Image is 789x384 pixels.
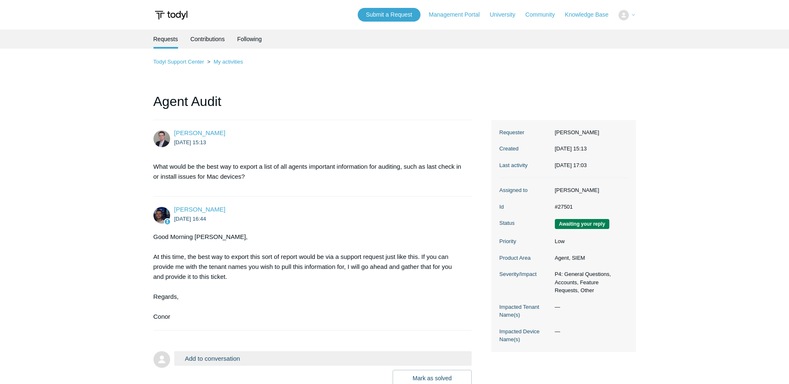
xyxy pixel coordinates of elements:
[153,7,189,23] img: Todyl Support Center Help Center home page
[174,216,206,222] time: 2025-08-18T16:44:49Z
[500,145,551,153] dt: Created
[555,162,587,168] time: 2025-08-20T17:03:01+00:00
[174,129,225,136] a: [PERSON_NAME]
[500,128,551,137] dt: Requester
[153,59,204,65] a: Todyl Support Center
[565,10,617,19] a: Knowledge Base
[190,30,225,49] a: Contributions
[153,59,206,65] li: Todyl Support Center
[174,351,472,366] button: Add to conversation
[500,254,551,262] dt: Product Area
[500,186,551,194] dt: Assigned to
[551,303,628,311] dd: —
[500,237,551,246] dt: Priority
[358,8,420,22] a: Submit a Request
[153,30,178,49] li: Requests
[525,10,563,19] a: Community
[153,162,464,182] p: What would be the best way to export a list of all agents important information for auditing, suc...
[153,232,464,322] div: Good Morning [PERSON_NAME], At this time, the best way to export this sort of report would be via...
[551,128,628,137] dd: [PERSON_NAME]
[174,129,225,136] span: Thomas Webb
[174,139,206,145] time: 2025-08-18T15:13:31Z
[551,237,628,246] dd: Low
[500,327,551,344] dt: Impacted Device Name(s)
[500,203,551,211] dt: Id
[500,161,551,170] dt: Last activity
[490,10,523,19] a: University
[237,30,262,49] a: Following
[205,59,243,65] li: My activities
[555,145,587,152] time: 2025-08-18T15:13:31+00:00
[551,186,628,194] dd: [PERSON_NAME]
[213,59,243,65] a: My activities
[429,10,488,19] a: Management Portal
[500,270,551,278] dt: Severity/Impact
[500,219,551,227] dt: Status
[551,327,628,336] dd: —
[551,254,628,262] dd: Agent, SIEM
[555,219,609,229] span: We are waiting for you to respond
[551,203,628,211] dd: #27501
[153,91,472,120] h1: Agent Audit
[174,206,225,213] a: [PERSON_NAME]
[174,206,225,213] span: Connor Davis
[551,270,628,295] dd: P4: General Questions, Accounts, Feature Requests, Other
[500,303,551,319] dt: Impacted Tenant Name(s)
